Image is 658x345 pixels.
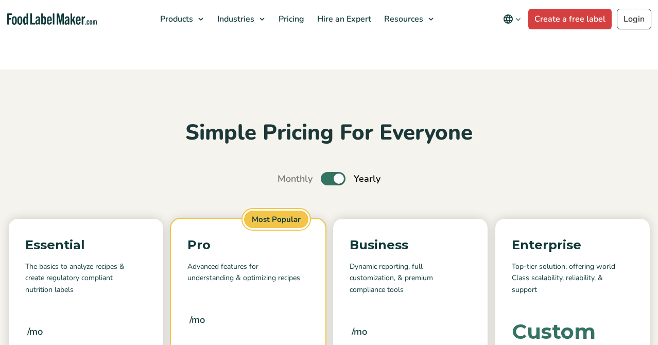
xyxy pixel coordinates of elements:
span: Resources [381,13,424,25]
div: Custom [512,321,596,342]
a: Food Label Maker homepage [7,13,97,25]
p: Dynamic reporting, full customization, & premium compliance tools [350,261,471,296]
span: Monthly [278,172,313,186]
span: /mo [27,324,43,339]
span: /mo [189,313,205,327]
span: Products [157,13,194,25]
span: Yearly [354,172,380,186]
span: /mo [352,324,367,339]
button: Change language [496,9,528,29]
p: The basics to analyze recipes & create regulatory compliant nutrition labels [25,261,147,296]
p: Advanced features for understanding & optimizing recipes [187,261,309,284]
p: Pro [187,235,309,255]
p: Enterprise [512,235,633,255]
p: Essential [25,235,147,255]
h2: Simple Pricing For Everyone [8,119,650,147]
p: Top-tier solution, offering world Class scalability, reliability, & support [512,261,633,296]
a: Login [617,9,651,29]
a: Create a free label [528,9,612,29]
span: Pricing [275,13,305,25]
span: Hire an Expert [314,13,372,25]
span: Most Popular [243,209,310,230]
p: Business [350,235,471,255]
label: Toggle [321,172,345,185]
span: Industries [214,13,255,25]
